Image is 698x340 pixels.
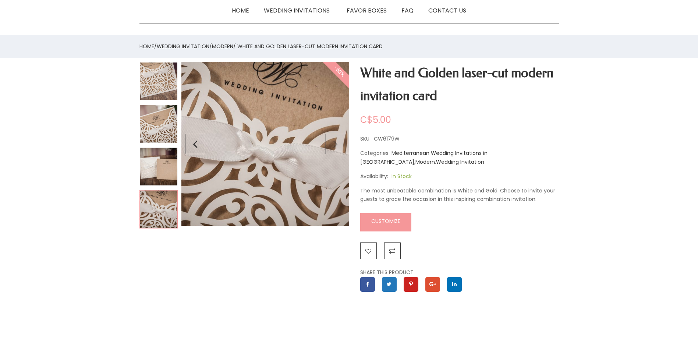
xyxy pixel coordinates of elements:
span: , , [360,149,488,166]
div: Previous slide [185,62,205,226]
span: Availability: [360,173,388,180]
span: Categories: [360,149,390,157]
p: The most unbeatable combination is White and Gold. Choose to invite your guests to grace the occa... [360,187,559,204]
a: Modern [415,158,435,166]
a: Contact Us [421,5,474,16]
a: Wedding Invitations [256,5,339,16]
nav: / / / White and Golden laser-cut modern invitation card [139,42,559,51]
h1: White and Golden laser-cut modern invitation card [360,62,559,107]
a: Customize [360,213,411,231]
span: C$ [360,114,373,126]
a: Home [139,43,154,50]
div: SHARE THIS PRODUCT [360,268,559,292]
span: CW6179W [374,135,400,142]
a: Home [224,5,256,16]
span: SKU: [360,135,371,142]
a: FAQ [394,5,421,16]
a: Wedding Invitation [157,43,209,50]
span: In Stock [391,172,412,181]
a: Favor Boxes [339,5,394,16]
span: 5.00 [360,114,391,126]
span: -50% [316,49,359,92]
a: Modern [212,43,233,50]
a: Wedding Invitation [436,158,484,166]
a: Mediterranean Wedding Invitations in [GEOGRAPHIC_DATA] [360,149,488,166]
